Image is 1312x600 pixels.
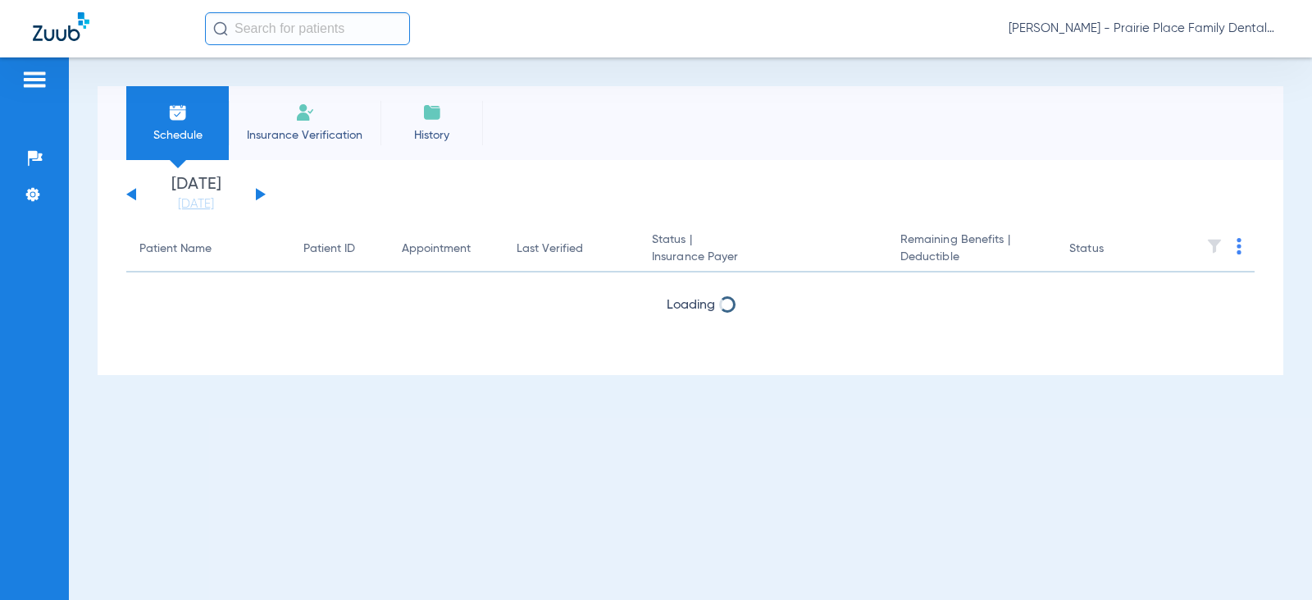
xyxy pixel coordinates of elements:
div: Patient ID [303,240,355,258]
input: Search for patients [205,12,410,45]
span: Deductible [900,249,1043,266]
div: Last Verified [517,240,626,258]
img: filter.svg [1206,238,1223,254]
a: [DATE] [147,196,245,213]
span: [PERSON_NAME] - Prairie Place Family Dental [1009,21,1279,37]
div: Appointment [402,240,471,258]
img: Schedule [168,103,188,122]
th: Remaining Benefits | [887,227,1056,273]
span: Insurance Verification [241,127,368,144]
li: [DATE] [147,176,245,213]
img: group-dot-blue.svg [1237,238,1241,254]
span: History [393,127,471,144]
div: Patient Name [139,240,277,258]
span: Insurance Payer [652,249,874,266]
img: Zuub Logo [33,12,89,41]
th: Status | [639,227,887,273]
img: Manual Insurance Verification [295,103,315,122]
img: hamburger-icon [21,70,48,89]
span: Schedule [139,127,216,144]
div: Patient Name [139,240,212,258]
div: Patient ID [303,240,376,258]
th: Status [1056,227,1167,273]
div: Appointment [402,240,490,258]
div: Last Verified [517,240,583,258]
img: Search Icon [213,21,228,36]
img: History [422,103,442,122]
span: Loading [667,299,715,312]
